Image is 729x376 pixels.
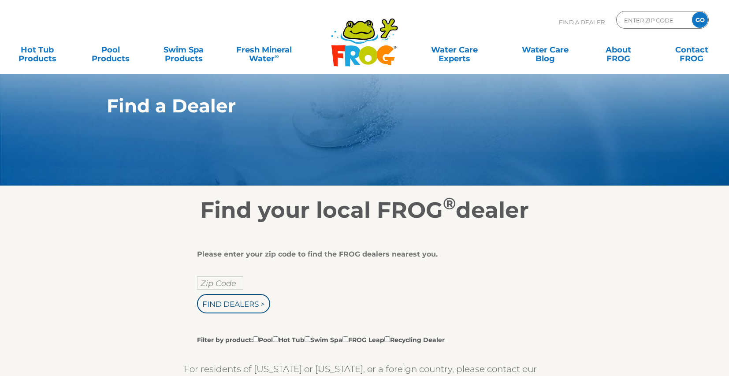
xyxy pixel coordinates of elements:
input: Filter by product:PoolHot TubSwim SpaFROG LeapRecycling Dealer [305,336,310,342]
div: Please enter your zip code to find the FROG dealers nearest you. [197,250,525,259]
sup: ∞ [275,52,279,60]
a: Hot TubProducts [9,41,66,59]
input: GO [692,12,708,28]
h2: Find your local FROG dealer [93,197,636,223]
input: Filter by product:PoolHot TubSwim SpaFROG LeapRecycling Dealer [273,336,279,342]
a: Swim SpaProducts [155,41,212,59]
sup: ® [443,194,456,213]
h1: Find a Dealer [107,95,581,116]
label: Filter by product: Pool Hot Tub Swim Spa FROG Leap Recycling Dealer [197,335,445,344]
p: Find A Dealer [559,11,605,33]
a: Water CareBlog [517,41,574,59]
input: Filter by product:PoolHot TubSwim SpaFROG LeapRecycling Dealer [384,336,390,342]
a: Fresh MineralWater∞ [228,41,299,59]
input: Filter by product:PoolHot TubSwim SpaFROG LeapRecycling Dealer [342,336,348,342]
a: PoolProducts [82,41,139,59]
input: Filter by product:PoolHot TubSwim SpaFROG LeapRecycling Dealer [253,336,259,342]
a: AboutFROG [590,41,647,59]
input: Find Dealers > [197,294,270,313]
a: ContactFROG [663,41,720,59]
a: Water CareExperts [408,41,501,59]
input: Zip Code Form [623,14,683,26]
